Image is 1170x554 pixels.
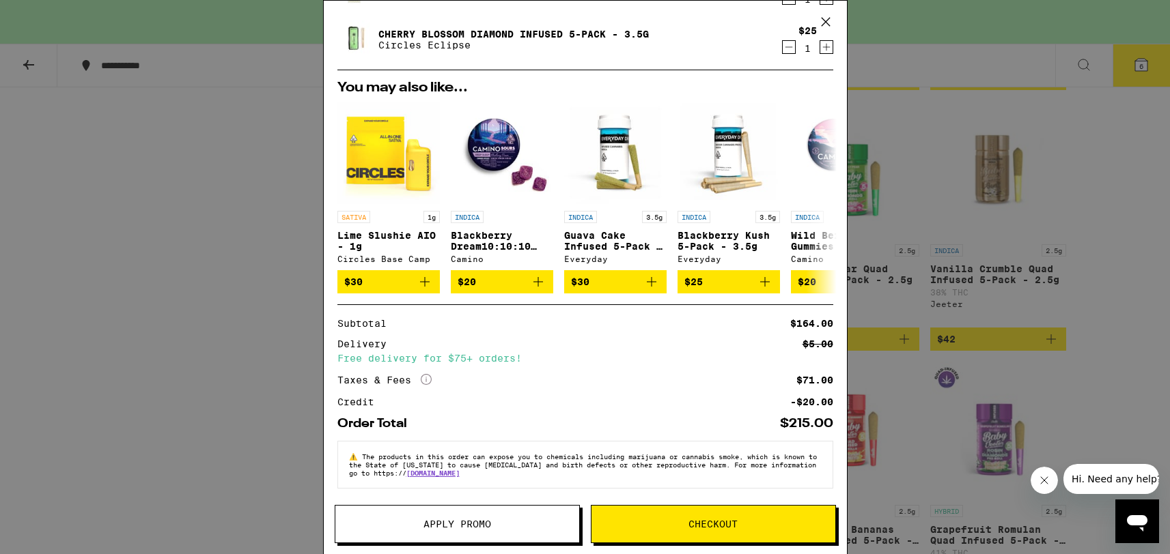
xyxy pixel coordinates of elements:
[337,20,376,59] img: Cherry Blossom Diamond Infused 5-Pack - 3.5g
[349,452,817,477] span: The products in this order can expose you to chemicals including marijuana or cannabis smoke, whi...
[678,254,780,263] div: Everyday
[564,102,667,204] img: Everyday - Guava Cake Infused 5-Pack - 3.5g
[1115,499,1159,543] iframe: Button to launch messaging window
[406,469,460,477] a: [DOMAIN_NAME]
[458,276,476,287] span: $20
[798,43,817,54] div: 1
[451,270,553,293] button: Add to bag
[791,254,893,263] div: Camino
[678,102,780,270] a: Open page for Blackberry Kush 5-Pack - 3.5g from Everyday
[423,211,440,223] p: 1g
[337,254,440,263] div: Circles Base Camp
[564,230,667,252] p: Guava Cake Infused 5-Pack - 3.5g
[798,25,817,36] div: $25
[378,40,649,50] p: Circles Eclipse
[678,270,780,293] button: Add to bag
[642,211,667,223] p: 3.5g
[1031,467,1058,494] iframe: Close message
[791,102,893,204] img: Camino - Wild Berry Chill Gummies
[337,353,833,363] div: Free delivery for $75+ orders!
[796,375,833,385] div: $71.00
[755,211,780,223] p: 3.5g
[780,418,833,430] div: $215.00
[337,418,417,430] div: Order Total
[688,519,738,529] span: Checkout
[337,270,440,293] button: Add to bag
[337,211,370,223] p: SATIVA
[344,276,363,287] span: $30
[678,230,780,252] p: Blackberry Kush 5-Pack - 3.5g
[451,230,553,252] p: Blackberry Dream10:10:10 Deep Sleep Gummies
[8,10,98,20] span: Hi. Need any help?
[798,276,816,287] span: $20
[451,211,484,223] p: INDICA
[1063,464,1159,494] iframe: Message from company
[791,102,893,270] a: Open page for Wild Berry Chill Gummies from Camino
[337,339,396,349] div: Delivery
[337,397,384,407] div: Credit
[423,519,491,529] span: Apply Promo
[337,374,432,386] div: Taxes & Fees
[571,276,589,287] span: $30
[451,102,553,270] a: Open page for Blackberry Dream10:10:10 Deep Sleep Gummies from Camino
[790,397,833,407] div: -$20.00
[591,505,836,543] button: Checkout
[564,254,667,263] div: Everyday
[790,319,833,328] div: $164.00
[564,102,667,270] a: Open page for Guava Cake Infused 5-Pack - 3.5g from Everyday
[337,102,440,204] img: Circles Base Camp - Lime Slushie AIO - 1g
[820,40,833,54] button: Increment
[564,211,597,223] p: INDICA
[782,40,796,54] button: Decrement
[335,505,580,543] button: Apply Promo
[564,270,667,293] button: Add to bag
[678,211,710,223] p: INDICA
[337,230,440,252] p: Lime Slushie AIO - 1g
[791,270,893,293] button: Add to bag
[451,254,553,263] div: Camino
[349,452,362,461] span: ⚠️
[337,319,396,328] div: Subtotal
[678,102,780,204] img: Everyday - Blackberry Kush 5-Pack - 3.5g
[684,276,703,287] span: $25
[791,211,824,223] p: INDICA
[803,339,833,349] div: $5.00
[337,102,440,270] a: Open page for Lime Slushie AIO - 1g from Circles Base Camp
[791,230,893,252] p: Wild Berry Chill Gummies
[451,102,553,204] img: Camino - Blackberry Dream10:10:10 Deep Sleep Gummies
[378,29,649,40] a: Cherry Blossom Diamond Infused 5-Pack - 3.5g
[337,81,833,95] h2: You may also like...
